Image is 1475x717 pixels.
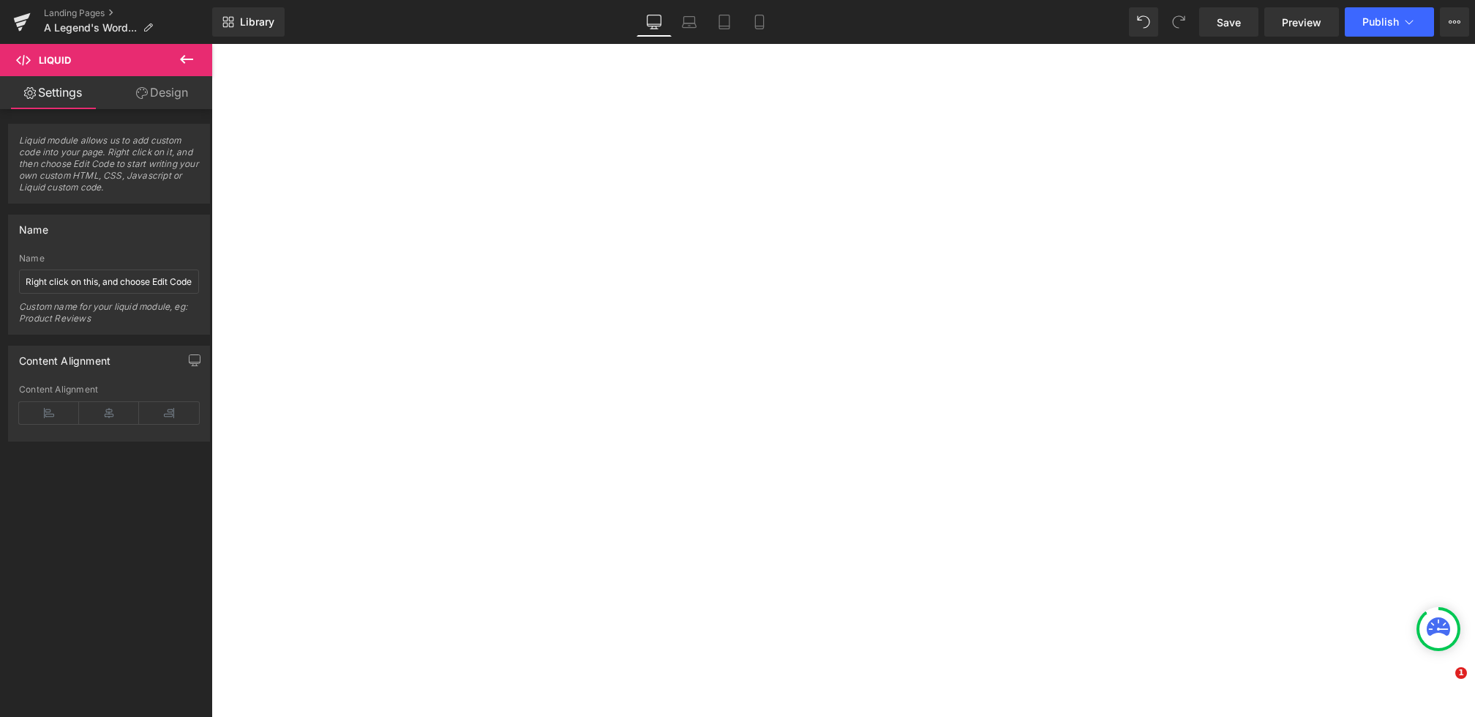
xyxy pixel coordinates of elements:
[19,215,48,236] div: Name
[1164,7,1193,37] button: Redo
[44,22,137,34] span: A Legend's Word...
[1440,7,1469,37] button: More
[19,346,110,367] div: Content Alignment
[240,15,274,29] span: Library
[109,76,215,109] a: Design
[19,135,199,203] span: Liquid module allows us to add custom code into your page. Right click on it, and then choose Edi...
[637,7,672,37] a: Desktop
[212,7,285,37] a: New Library
[39,54,71,66] span: Liquid
[1362,16,1399,28] span: Publish
[1217,15,1241,30] span: Save
[19,384,199,395] div: Content Alignment
[1455,667,1467,679] span: 1
[707,7,742,37] a: Tablet
[44,7,212,19] a: Landing Pages
[1282,15,1321,30] span: Preview
[1129,7,1158,37] button: Undo
[19,301,199,334] div: Custom name for your liquid module, eg: Product Reviews
[1425,667,1460,702] iframe: Intercom live chat
[672,7,707,37] a: Laptop
[19,253,199,264] div: Name
[1345,7,1434,37] button: Publish
[742,7,777,37] a: Mobile
[1264,7,1339,37] a: Preview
